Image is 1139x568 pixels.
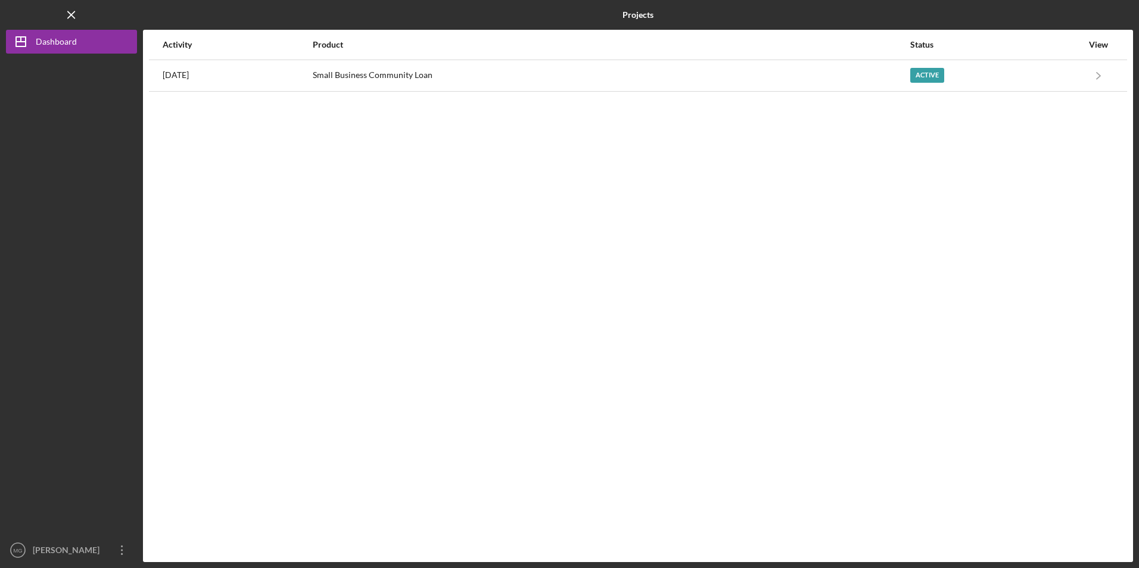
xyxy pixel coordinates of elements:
[313,40,909,49] div: Product
[1084,40,1113,49] div: View
[313,61,909,90] div: Small Business Community Loan
[13,547,22,554] text: MG
[163,70,189,80] time: 2025-06-30 19:19
[163,40,312,49] div: Activity
[6,538,137,562] button: MG[PERSON_NAME]
[910,40,1082,49] div: Status
[30,538,107,565] div: [PERSON_NAME]
[910,68,944,83] div: Active
[36,30,77,57] div: Dashboard
[6,30,137,54] button: Dashboard
[623,10,653,20] b: Projects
